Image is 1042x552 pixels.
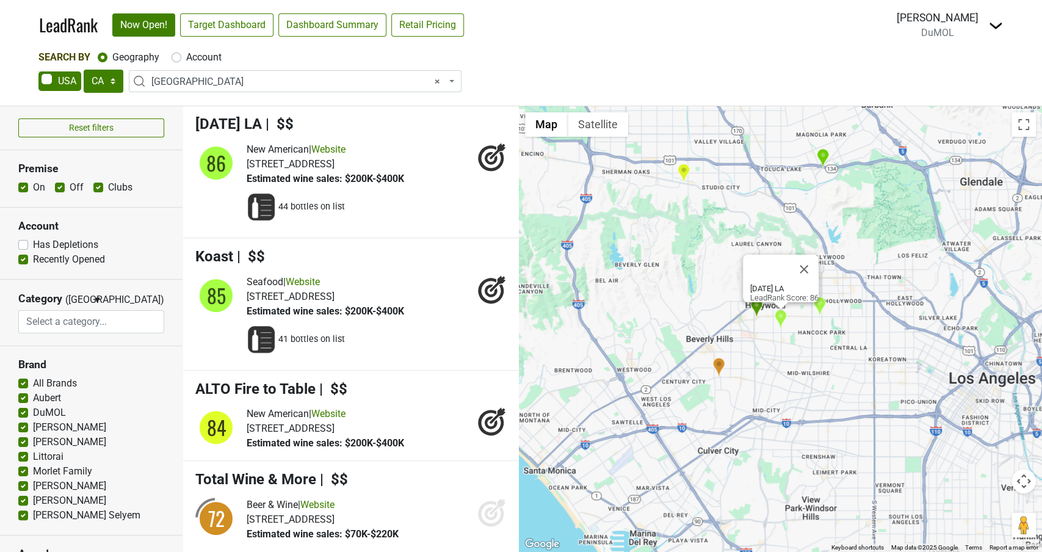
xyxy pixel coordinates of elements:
[129,70,461,92] span: Los Angeles
[247,275,404,289] div: |
[195,142,237,184] img: quadrant_split.svg
[988,18,1003,33] img: Dropdown Menu
[525,112,568,137] button: Show street map
[522,536,562,552] a: Open this area in Google Maps (opens a new window)
[18,118,164,137] button: Reset filters
[712,357,725,377] div: Total Wine & More
[33,252,105,267] label: Recently Opened
[247,325,276,354] img: Wine List
[816,148,829,169] div: The Capital Grille
[247,423,335,434] span: [STREET_ADDRESS]
[33,405,66,420] label: DuMOL
[112,13,175,37] a: Now Open!
[108,180,132,195] label: Clubs
[897,10,979,26] div: [PERSON_NAME]
[278,201,345,213] span: 44 bottles on list
[247,142,404,157] div: |
[247,437,404,449] span: Estimated wine sales: $200K-$400K
[198,409,234,446] div: 84
[112,50,159,65] label: Geography
[93,294,102,305] span: ▼
[278,333,345,346] span: 41 bottles on list
[320,471,348,488] span: | $$
[198,145,234,181] div: 86
[568,112,628,137] button: Show satellite imagery
[33,449,63,464] label: Littorai
[677,163,690,183] div: ALTO Fire to Table
[813,296,826,316] div: Koast
[195,407,237,448] img: quadrant_split.svg
[774,309,787,329] div: Lucia LA
[39,12,98,38] a: LeadRank
[33,391,61,405] label: Aubert
[247,498,399,512] div: |
[247,407,404,421] div: |
[247,408,309,419] span: New American
[247,291,335,302] span: [STREET_ADDRESS]
[19,310,164,333] input: Select a category...
[186,50,222,65] label: Account
[33,180,45,195] label: On
[195,471,316,488] span: Total Wine & More
[247,173,404,184] span: Estimated wine sales: $200K-$400K
[435,74,440,89] span: Remove all items
[65,292,90,310] span: ([GEOGRAPHIC_DATA])
[247,499,298,510] span: Beer & Wine
[237,248,265,265] span: | $$
[278,13,386,37] a: Dashboard Summary
[18,162,164,175] h3: Premise
[70,180,84,195] label: Off
[18,358,164,371] h3: Brand
[195,115,262,133] span: [DATE] LA
[18,220,164,233] h3: Account
[1011,469,1036,493] button: Map camera controls
[990,544,1038,551] a: Report a map error
[33,435,106,449] label: [PERSON_NAME]
[286,276,320,288] a: Website
[198,277,234,314] div: 85
[319,380,347,398] span: | $$
[247,143,309,155] span: New American
[195,248,233,265] span: Koast
[33,479,106,493] label: [PERSON_NAME]
[33,464,92,479] label: Morlet Family
[891,544,958,551] span: Map data ©2025 Google
[195,275,237,316] img: quadrant_split.svg
[391,13,464,37] a: Retail Pricing
[247,305,404,317] span: Estimated wine sales: $200K-$400K
[247,192,276,222] img: Wine List
[789,255,819,284] button: Close
[247,276,283,288] span: Seafood
[33,238,98,252] label: Has Depletions
[311,143,346,155] a: Website
[180,13,273,37] a: Target Dashboard
[1011,112,1036,137] button: Toggle fullscreen view
[300,499,335,510] a: Website
[247,514,335,525] span: [STREET_ADDRESS]
[750,284,784,293] b: [DATE] LA
[266,115,294,133] span: | $$
[33,493,106,508] label: [PERSON_NAME]
[18,292,62,305] h3: Category
[247,528,399,540] span: Estimated wine sales: $70K-$220K
[1011,513,1036,537] button: Drag Pegman onto the map to open Street View
[750,298,763,318] div: Alba Los Angeles
[195,380,316,398] span: ALTO Fire to Table
[33,376,77,391] label: All Brands
[151,74,446,89] span: Los Angeles
[311,408,346,419] a: Website
[921,27,954,38] span: DuMOL
[750,284,819,302] div: LeadRank Score: 86
[33,508,140,523] label: [PERSON_NAME] Selyem
[195,498,237,539] img: quadrant_split.svg
[198,500,234,537] div: 72
[522,536,562,552] img: Google
[965,544,982,551] a: Terms (opens in new tab)
[831,543,884,552] button: Keyboard shortcuts
[33,420,106,435] label: [PERSON_NAME]
[247,158,335,170] span: [STREET_ADDRESS]
[38,51,90,63] span: Search By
